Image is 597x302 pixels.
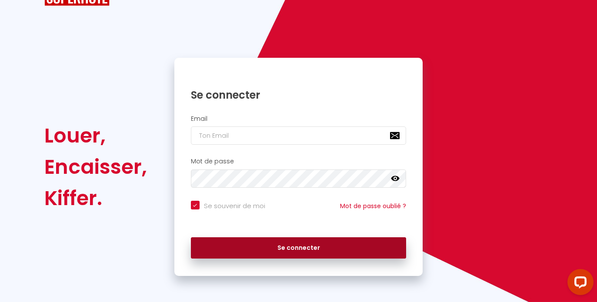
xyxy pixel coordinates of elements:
input: Ton Email [191,126,407,145]
a: Mot de passe oublié ? [340,202,406,210]
h1: Se connecter [191,88,407,102]
button: Se connecter [191,237,407,259]
iframe: LiveChat chat widget [560,265,597,302]
h2: Mot de passe [191,158,407,165]
h2: Email [191,115,407,123]
div: Encaisser, [44,151,147,183]
div: Louer, [44,120,147,151]
div: Kiffer. [44,183,147,214]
